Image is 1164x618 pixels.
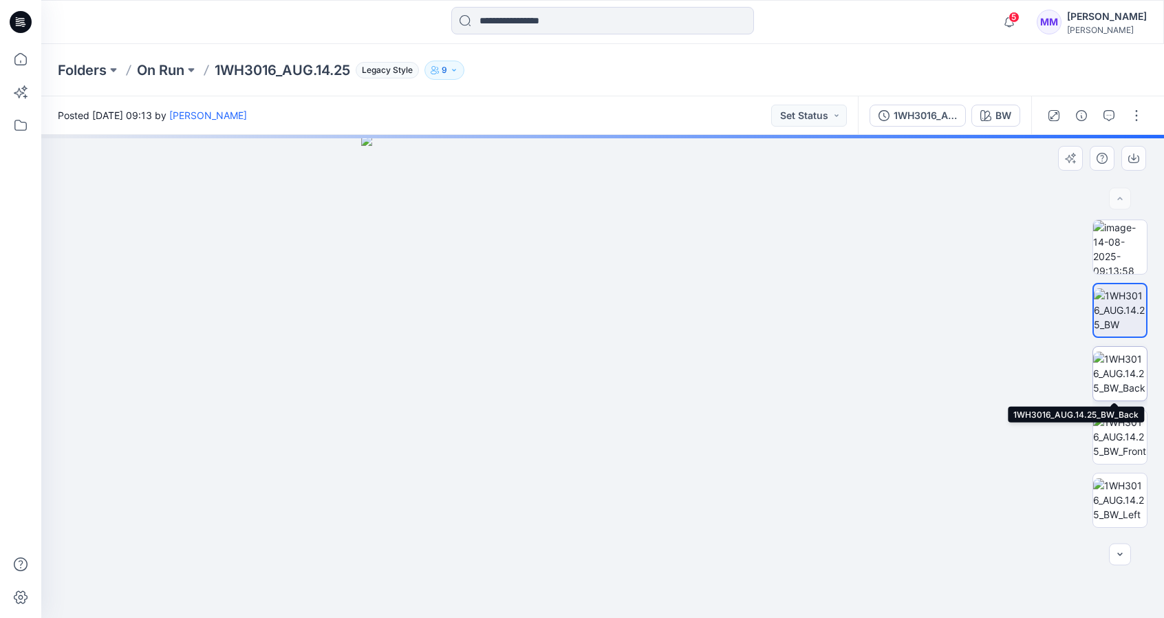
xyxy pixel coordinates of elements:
img: eyJhbGciOiJIUzI1NiIsImtpZCI6IjAiLCJzbHQiOiJzZXMiLCJ0eXAiOiJKV1QifQ.eyJkYXRhIjp7InR5cGUiOiJzdG9yYW... [361,135,844,618]
img: 1WH3016_AUG.14.25_BW_Front [1093,415,1147,458]
button: Details [1070,105,1092,127]
span: Legacy Style [356,62,419,78]
a: On Run [137,61,184,80]
p: 1WH3016_AUG.14.25 [215,61,350,80]
div: MM [1037,10,1061,34]
span: 5 [1009,12,1020,23]
div: [PERSON_NAME] [1067,25,1147,35]
a: Folders [58,61,107,80]
div: [PERSON_NAME] [1067,8,1147,25]
button: 1WH3016_AUG.14.25 [870,105,966,127]
img: 1WH3016_AUG.14.25_BW [1094,288,1146,332]
button: Legacy Style [350,61,419,80]
img: 1WH3016_AUG.14.25_BW_Left [1093,478,1147,522]
p: 9 [442,63,447,78]
button: BW [971,105,1020,127]
a: [PERSON_NAME] [169,109,247,121]
span: Posted [DATE] 09:13 by [58,108,247,122]
img: 1WH3016_AUG.14.25_BW_Back [1093,352,1147,395]
div: 1WH3016_AUG.14.25 [894,108,957,123]
div: BW [995,108,1011,123]
img: image-14-08-2025-09:13:58 [1093,220,1147,274]
button: 9 [424,61,464,80]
